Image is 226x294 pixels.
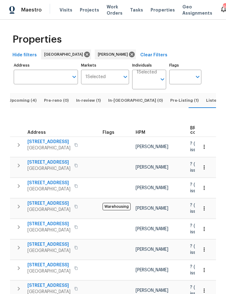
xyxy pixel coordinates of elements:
label: Markets [81,63,129,67]
span: In-review (1) [76,97,101,104]
span: [GEOGRAPHIC_DATA] [27,227,70,233]
span: ? (known issue) [190,244,209,255]
span: [STREET_ADDRESS] [27,282,70,289]
span: Warehousing [103,203,131,210]
span: Hide filters [12,51,37,59]
span: Flags [103,130,114,135]
span: 1 Selected [137,70,157,75]
span: ? (known issue) [190,162,209,173]
span: Properties [12,36,62,43]
span: [PERSON_NAME] [136,165,168,170]
span: [STREET_ADDRESS] [27,180,70,186]
span: [GEOGRAPHIC_DATA] [44,51,85,58]
span: [STREET_ADDRESS] [27,159,70,166]
span: [PERSON_NAME] [136,268,168,272]
span: [GEOGRAPHIC_DATA] [27,268,70,274]
span: [PERSON_NAME] [98,51,130,58]
div: [GEOGRAPHIC_DATA] [41,49,91,59]
span: [STREET_ADDRESS] [27,221,70,227]
label: Individuals [132,63,166,67]
span: Pre-Listing (1) [170,97,199,104]
span: Visits [60,7,72,13]
span: Projects [80,7,99,13]
span: Pre-reno (0) [44,97,69,104]
span: [PERSON_NAME] [136,247,168,252]
span: BRN WO completion [190,126,215,135]
span: ? (known issue) [190,265,209,275]
span: [PERSON_NAME] [136,145,168,149]
span: ? (known issue) [190,183,209,193]
button: Hide filters [10,49,39,61]
span: Maestro [21,7,42,13]
span: Work Orders [107,4,123,16]
span: ? (known issue) [190,142,209,152]
button: Clear Filters [138,49,170,61]
span: [GEOGRAPHIC_DATA] [27,166,70,172]
button: Open [193,72,202,81]
label: Flags [169,63,201,67]
span: [STREET_ADDRESS] [27,262,70,268]
label: Address [14,63,78,67]
span: [PERSON_NAME] [136,186,168,190]
span: ? (known issue) [190,224,209,234]
span: Upcoming (4) [8,97,36,104]
span: HPM [136,130,145,135]
span: Properties [151,7,175,13]
span: [STREET_ADDRESS] [27,139,70,145]
span: [STREET_ADDRESS] [27,241,70,248]
span: ? (known issue) [190,203,209,214]
button: Open [121,72,130,81]
span: Address [27,130,46,135]
span: [GEOGRAPHIC_DATA] [27,248,70,254]
button: Open [158,75,167,84]
div: [PERSON_NAME] [95,49,136,59]
span: [PERSON_NAME] [136,288,168,293]
span: 1 Selected [85,74,106,80]
span: [GEOGRAPHIC_DATA] [27,186,70,192]
span: [GEOGRAPHIC_DATA] [27,207,70,213]
span: Clear Filters [140,51,167,59]
span: [GEOGRAPHIC_DATA] [27,145,70,151]
span: In-[GEOGRAPHIC_DATA] (0) [108,97,163,104]
span: Geo Assignments [182,4,212,16]
button: Open [70,72,79,81]
span: Tasks [130,8,143,12]
span: [STREET_ADDRESS] [27,200,70,207]
span: [PERSON_NAME] [136,206,168,211]
span: [PERSON_NAME] [136,227,168,231]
